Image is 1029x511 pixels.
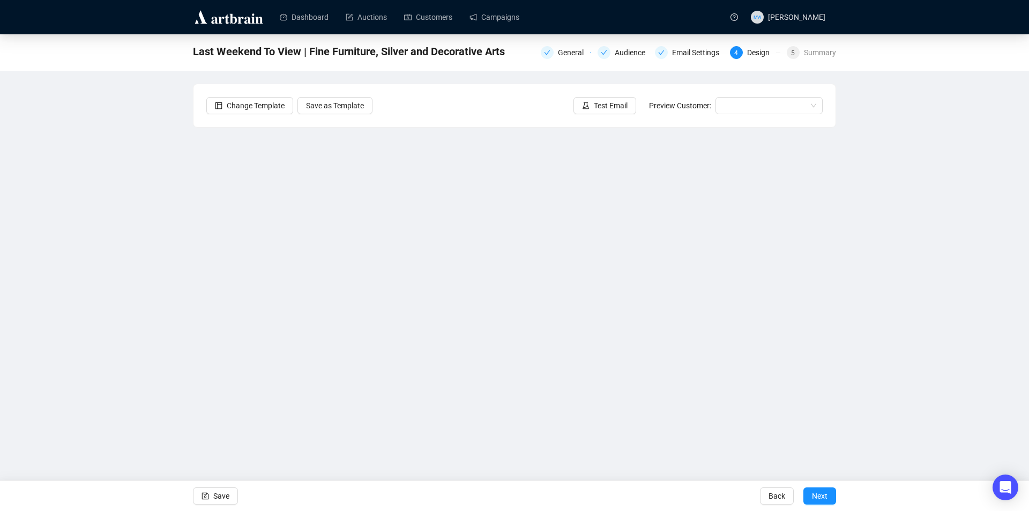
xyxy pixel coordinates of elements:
div: Design [747,46,776,59]
button: Change Template [206,97,293,114]
span: 5 [791,49,795,57]
span: Save as Template [306,100,364,112]
a: Campaigns [469,3,519,31]
div: General [558,46,590,59]
button: Save as Template [297,97,372,114]
div: Email Settings [672,46,726,59]
div: Audience [615,46,652,59]
span: [PERSON_NAME] [768,13,825,21]
span: check [544,49,550,56]
a: Customers [404,3,452,31]
span: experiment [582,102,590,109]
div: Summary [804,46,836,59]
span: Test Email [594,100,628,112]
span: Save [213,481,229,511]
button: Test Email [573,97,636,114]
button: Back [760,487,794,505]
div: Audience [598,46,648,59]
span: check [658,49,665,56]
span: Back [769,481,785,511]
img: logo [193,9,265,26]
a: Auctions [346,3,387,31]
div: 5Summary [787,46,836,59]
span: Change Template [227,100,285,112]
span: MW [754,13,762,21]
span: Next [812,481,827,511]
div: Email Settings [655,46,724,59]
div: General [541,46,591,59]
span: check [601,49,607,56]
button: Save [193,487,238,505]
a: Dashboard [280,3,329,31]
div: Open Intercom Messenger [993,475,1018,500]
div: 4Design [730,46,780,59]
span: save [202,492,209,500]
span: 4 [734,49,738,57]
span: layout [215,102,222,109]
span: question-circle [730,13,738,21]
span: Preview Customer: [649,101,711,110]
span: Last Weekend To View | Fine Furniture, Silver and Decorative Arts [193,43,505,60]
button: Next [803,487,836,505]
